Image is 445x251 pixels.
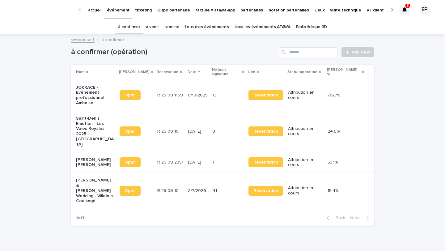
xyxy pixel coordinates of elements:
[76,178,115,204] p: [PERSON_NAME] & [PERSON_NAME] - Wedding - Villeloin-Coulangé
[71,48,277,57] h1: à confirmer (opération)
[407,3,409,8] p: 3
[146,20,159,34] a: à venir
[101,36,124,43] p: à confirmer
[157,128,184,134] p: R 25 09 1065
[279,47,338,57] input: Search
[328,187,340,194] p: 15.4%
[348,215,374,221] button: Next
[253,129,278,134] span: Réservation
[248,126,283,136] a: Réservation
[213,187,218,194] p: 41
[120,186,141,196] a: Open
[76,116,115,147] p: Saint-Denis Emotion - Les Voies Royales 2025 - [GEOGRAPHIC_DATA]
[288,185,322,196] p: Attribution en cours
[213,128,216,134] p: 3
[212,66,241,78] p: Nb jours signature
[253,160,278,164] span: Réservation
[120,90,141,100] a: Open
[71,80,374,111] tr: JOKRACE - Evénement professionnel - AmboiseOpenR 25 09 1169R 25 09 1169 8/10/20251313 Réservation...
[71,152,374,173] tr: [PERSON_NAME] - [PERSON_NAME]OpenR 25 09 2351R 25 09 2351 [DATE]11 RéservationAttribution en cour...
[248,157,283,167] a: Réservation
[400,5,409,15] div: 3
[296,20,327,34] a: Bibliothèque 3D
[118,20,140,34] a: à confirmer
[71,36,95,43] a: événement
[76,157,115,168] p: [PERSON_NAME] - [PERSON_NAME]
[120,157,141,167] a: Open
[185,20,229,34] a: tous mes événements
[288,90,322,100] p: Attribution en cours
[120,126,141,136] a: Open
[328,91,341,98] p: -36.7%
[164,20,179,34] a: terminé
[288,157,322,168] p: Attribution en cours
[157,159,184,165] p: R 25 09 2351
[248,90,283,100] a: Réservation
[341,47,374,57] a: Add New
[188,160,208,165] p: [DATE]
[322,215,348,221] button: Back
[328,159,339,165] p: 53.1%
[350,216,364,220] span: Next
[157,69,178,75] p: Reservation
[332,216,345,220] span: Back
[420,5,430,15] div: EP
[188,93,208,98] p: 8/10/2025
[188,69,197,75] p: Date
[352,50,370,54] span: Add New
[188,129,208,134] p: [DATE]
[76,69,85,75] p: Nom
[71,111,374,152] tr: Saint-Denis Emotion - Les Voies Royales 2025 - [GEOGRAPHIC_DATA]OpenR 25 09 1065R 25 09 1065 [DAT...
[253,93,278,97] span: Réservation
[157,187,184,194] p: R 25 06 1043
[287,69,317,75] p: Statut opération
[188,188,208,194] p: 3/7/2026
[213,91,218,98] p: 13
[12,4,72,16] img: Ls34BcGeRexTGTNfXpUC
[248,186,283,196] a: Réservation
[234,20,290,34] a: tous les événements ATAWA
[125,160,136,164] span: Open
[76,85,115,106] p: JOKRACE - Evénement professionnel - Amboise
[71,173,374,209] tr: [PERSON_NAME] & [PERSON_NAME] - Wedding - Villeloin-CoulangéOpenR 25 06 1043R 25 06 1043 3/7/2026...
[125,189,136,193] span: Open
[125,93,136,97] span: Open
[328,128,341,134] p: 24.6%
[213,159,215,165] p: 1
[327,66,361,78] p: [PERSON_NAME] %
[71,211,89,226] p: 1 of 1
[119,69,150,75] p: [PERSON_NAME]
[253,189,278,193] span: Réservation
[248,69,255,75] p: Lien
[288,126,322,137] p: Attribution en cours
[157,91,184,98] p: R 25 09 1169
[125,129,136,134] span: Open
